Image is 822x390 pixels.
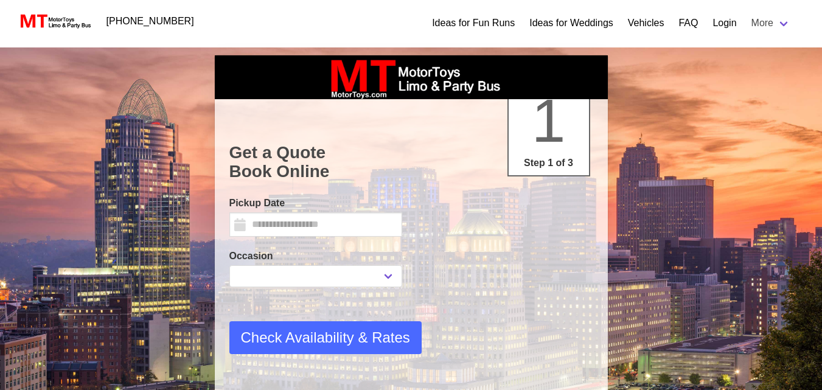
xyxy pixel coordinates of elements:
a: Login [712,16,736,30]
img: MotorToys Logo [17,13,92,30]
label: Occasion [229,249,402,263]
h1: Get a Quote Book Online [229,143,593,181]
p: Step 1 of 3 [514,156,584,170]
img: box_logo_brand.jpeg [320,55,503,99]
span: Check Availability & Rates [241,327,410,349]
a: Ideas for Weddings [529,16,613,30]
span: 1 [532,86,566,155]
a: Vehicles [628,16,664,30]
a: More [744,11,798,35]
a: [PHONE_NUMBER] [99,9,201,33]
a: Ideas for Fun Runs [432,16,515,30]
a: FAQ [678,16,698,30]
label: Pickup Date [229,196,402,211]
button: Check Availability & Rates [229,321,422,354]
